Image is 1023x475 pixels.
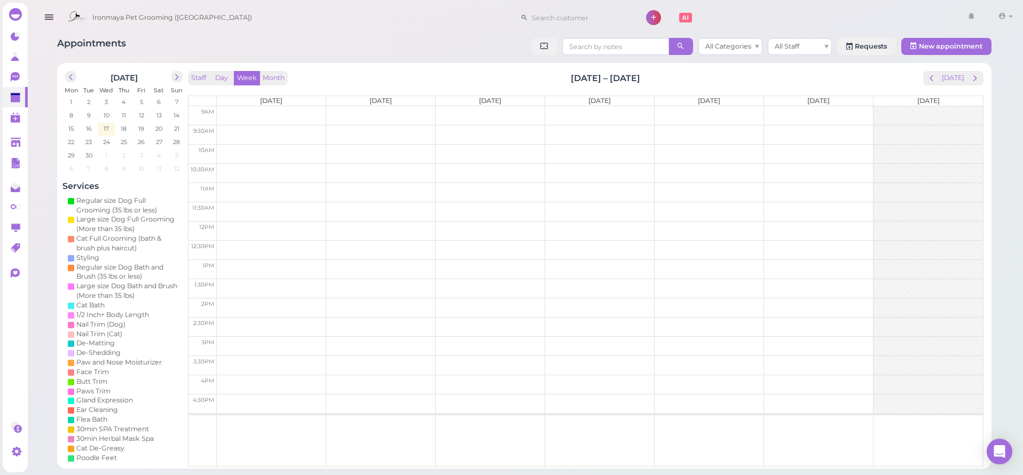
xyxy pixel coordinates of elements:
button: New appointment [901,38,991,55]
span: Tue [83,86,94,94]
button: Staff [188,71,209,85]
div: Butt Trim [76,377,107,386]
span: 10 [103,110,111,120]
div: 30min Herbal Mask Spa [76,434,154,444]
span: Sun [171,86,182,94]
div: Nail Trim (Dog) [76,320,125,329]
span: 14 [172,110,180,120]
span: 9:30am [193,128,214,134]
div: Regular size Dog Full Grooming (35 lbs or less) [76,196,180,215]
span: New appointment [919,42,982,50]
span: 5 [139,97,144,107]
div: Nail Trim (Cat) [76,329,122,339]
h4: Services [62,181,185,191]
button: Week [234,71,260,85]
span: 25 [120,137,128,147]
span: 10:30am [191,166,214,173]
span: [DATE] [479,97,501,105]
span: 1 [104,151,108,160]
button: [DATE] [939,71,967,85]
span: 13 [155,110,163,120]
div: De-Matting [76,338,115,348]
span: 23 [84,137,93,147]
span: 7 [174,97,179,107]
span: 5 [174,151,179,160]
span: 12 [138,110,145,120]
div: Face Trim [76,367,109,377]
span: 1:30pm [194,281,214,288]
span: 9 [121,164,127,173]
span: 2 [121,151,127,160]
span: All Staff [775,42,799,50]
span: 9am [201,108,214,115]
span: 3 [139,151,144,160]
span: 12 [173,164,180,173]
span: 17 [103,124,110,133]
span: 4 [156,151,162,160]
span: 15 [67,124,75,133]
span: 2 [86,97,91,107]
div: Large size Dog Bath and Brush (More than 35 lbs) [76,281,180,300]
span: [DATE] [698,97,720,105]
span: All Categories [705,42,751,50]
span: Wed [99,86,113,94]
span: 2pm [201,300,214,307]
span: 3:30pm [193,358,214,365]
span: Sat [154,86,164,94]
span: 22 [67,137,75,147]
span: 11am [200,185,214,192]
div: Styling [76,253,99,263]
span: 11:30am [192,204,214,211]
button: prev [65,71,76,82]
span: Fri [137,86,145,94]
div: Paw and Nose Moisturizer [76,358,162,367]
span: Ironmaya Pet Grooming ([GEOGRAPHIC_DATA]) [92,3,252,33]
input: Search customer [528,9,632,26]
span: Appointments [57,37,126,49]
input: Search by notes [562,38,669,55]
div: De-Shedding [76,348,121,358]
span: 1pm [202,262,214,269]
div: Ear Cleaning [76,405,118,415]
span: 8 [104,164,109,173]
span: 9 [86,110,92,120]
span: [DATE] [807,97,830,105]
span: 28 [172,137,181,147]
span: 12:30pm [191,243,214,250]
span: 3pm [201,339,214,346]
button: prev [923,71,940,85]
div: Cat Bath [76,300,105,310]
div: 30min SPA Treatment [76,424,149,434]
span: 6 [156,97,162,107]
span: 8 [68,110,74,120]
div: Flea Bath [76,415,107,424]
span: [DATE] [260,97,282,105]
div: Large size Dog Full Grooming (More than 35 lbs) [76,215,180,234]
span: [DATE] [369,97,392,105]
button: next [171,71,183,82]
h2: [DATE] [111,71,138,83]
span: 18 [120,124,128,133]
div: Paws Trim [76,386,111,396]
span: 11 [121,110,127,120]
span: 2:30pm [193,320,214,327]
div: 1/2 Inch+ Body Length [76,310,149,320]
span: 26 [137,137,146,147]
div: Regular size Dog Bath and Brush (35 lbs or less) [76,263,180,282]
span: 10 [137,164,145,173]
span: 12pm [199,224,214,231]
button: Month [259,71,288,85]
div: Open Intercom Messenger [987,439,1012,464]
span: 20 [154,124,163,133]
div: Cat De-Greasy [76,444,124,453]
span: 16 [85,124,93,133]
span: 1 [69,97,73,107]
span: Mon [65,86,78,94]
span: 29 [67,151,76,160]
div: Cat Full Grooming (bath & brush plus haircut) [76,234,180,253]
span: Thu [119,86,129,94]
span: 4 [121,97,127,107]
span: 3 [104,97,109,107]
span: 30 [84,151,93,160]
span: 4:30pm [193,397,214,403]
